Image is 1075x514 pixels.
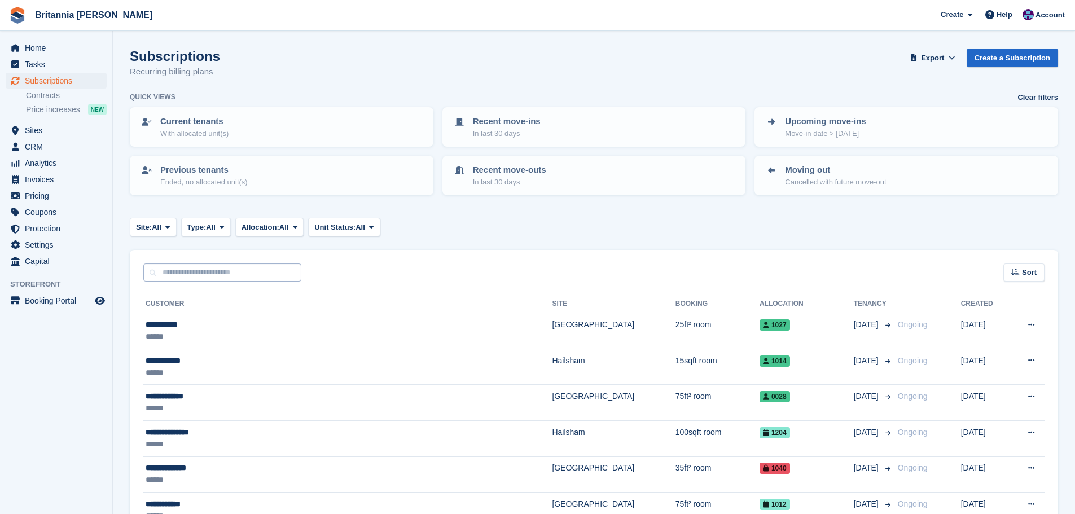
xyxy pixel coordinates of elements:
[6,73,107,89] a: menu
[675,295,760,313] th: Booking
[25,253,93,269] span: Capital
[675,456,760,493] td: 35ft² room
[552,420,675,456] td: Hailsham
[30,6,157,24] a: Britannia [PERSON_NAME]
[25,172,93,187] span: Invoices
[6,221,107,236] a: menu
[130,92,175,102] h6: Quick views
[552,385,675,421] td: [GEOGRAPHIC_DATA]
[25,204,93,220] span: Coupons
[25,221,93,236] span: Protection
[356,222,365,233] span: All
[756,157,1057,194] a: Moving out Cancelled with future move-out
[961,385,1010,421] td: [DATE]
[242,222,279,233] span: Allocation:
[160,115,229,128] p: Current tenants
[552,295,675,313] th: Site
[908,49,958,67] button: Export
[25,73,93,89] span: Subscriptions
[898,428,928,437] span: Ongoing
[6,293,107,309] a: menu
[26,90,107,101] a: Contracts
[181,218,231,236] button: Type: All
[997,9,1012,20] span: Help
[187,222,207,233] span: Type:
[444,108,745,146] a: Recent move-ins In last 30 days
[279,222,289,233] span: All
[6,155,107,171] a: menu
[160,177,248,188] p: Ended, no allocated unit(s)
[473,177,546,188] p: In last 30 days
[967,49,1058,67] a: Create a Subscription
[308,218,380,236] button: Unit Status: All
[854,462,881,474] span: [DATE]
[941,9,963,20] span: Create
[898,463,928,472] span: Ongoing
[921,52,944,64] span: Export
[6,139,107,155] a: menu
[6,56,107,72] a: menu
[160,128,229,139] p: With allocated unit(s)
[25,40,93,56] span: Home
[1035,10,1065,21] span: Account
[675,349,760,385] td: 15sqft room
[6,40,107,56] a: menu
[473,128,541,139] p: In last 30 days
[961,295,1010,313] th: Created
[675,385,760,421] td: 75ft² room
[552,456,675,493] td: [GEOGRAPHIC_DATA]
[760,355,790,367] span: 1014
[25,139,93,155] span: CRM
[25,237,93,253] span: Settings
[898,392,928,401] span: Ongoing
[6,188,107,204] a: menu
[6,172,107,187] a: menu
[136,222,152,233] span: Site:
[10,279,112,290] span: Storefront
[444,157,745,194] a: Recent move-outs In last 30 days
[552,349,675,385] td: Hailsham
[961,456,1010,493] td: [DATE]
[760,319,790,331] span: 1027
[854,498,881,510] span: [DATE]
[235,218,304,236] button: Allocation: All
[785,177,886,188] p: Cancelled with future move-out
[854,427,881,438] span: [DATE]
[854,295,893,313] th: Tenancy
[25,188,93,204] span: Pricing
[1023,9,1034,20] img: Becca Clark
[25,122,93,138] span: Sites
[1022,267,1037,278] span: Sort
[93,294,107,307] a: Preview store
[785,164,886,177] p: Moving out
[552,313,675,349] td: [GEOGRAPHIC_DATA]
[760,427,790,438] span: 1204
[26,103,107,116] a: Price increases NEW
[785,128,866,139] p: Move-in date > [DATE]
[206,222,216,233] span: All
[760,295,854,313] th: Allocation
[675,313,760,349] td: 25ft² room
[6,253,107,269] a: menu
[130,49,220,64] h1: Subscriptions
[473,115,541,128] p: Recent move-ins
[898,320,928,329] span: Ongoing
[854,319,881,331] span: [DATE]
[88,104,107,115] div: NEW
[6,122,107,138] a: menu
[1017,92,1058,103] a: Clear filters
[760,499,790,510] span: 1012
[160,164,248,177] p: Previous tenants
[25,293,93,309] span: Booking Portal
[131,108,432,146] a: Current tenants With allocated unit(s)
[760,463,790,474] span: 1040
[898,356,928,365] span: Ongoing
[756,108,1057,146] a: Upcoming move-ins Move-in date > [DATE]
[9,7,26,24] img: stora-icon-8386f47178a22dfd0bd8f6a31ec36ba5ce8667c1dd55bd0f319d3a0aa187defe.svg
[152,222,161,233] span: All
[130,65,220,78] p: Recurring billing plans
[854,355,881,367] span: [DATE]
[675,420,760,456] td: 100sqft room
[131,157,432,194] a: Previous tenants Ended, no allocated unit(s)
[130,218,177,236] button: Site: All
